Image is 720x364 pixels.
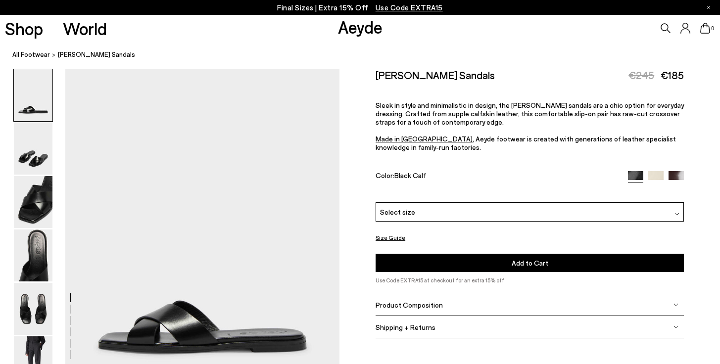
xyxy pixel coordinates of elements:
img: Sonia Leather Sandals - Image 1 [14,69,52,121]
span: €245 [628,69,654,81]
span: 0 [710,26,715,31]
span: [PERSON_NAME] Sandals [58,49,135,60]
div: Color: [376,171,618,182]
a: World [63,20,107,37]
span: Black Calf [394,171,426,180]
span: Shipping + Returns [376,323,435,331]
img: Sonia Leather Sandals - Image 3 [14,176,52,228]
img: Sonia Leather Sandals - Image 4 [14,229,52,281]
img: svg%3E [673,324,678,329]
a: All Footwear [12,49,50,60]
span: Select size [380,207,415,217]
a: Shop [5,20,43,37]
span: Navigate to /collections/ss25-final-sizes [376,3,443,12]
img: Sonia Leather Sandals - Image 2 [14,123,52,175]
span: Add to Cart [512,259,548,268]
span: Product Composition [376,301,443,309]
button: Add to Cart [376,254,684,273]
span: €185 [661,69,684,81]
p: Final Sizes | Extra 15% Off [277,1,443,14]
nav: breadcrumb [12,42,720,69]
a: 0 [700,23,710,34]
a: Aeyde [338,16,383,37]
a: Made in [GEOGRAPHIC_DATA] [376,135,473,143]
span: Sleek in style and minimalistic in design, the [PERSON_NAME] sandals are a chic option for everyd... [376,101,684,151]
button: Size Guide [376,232,405,244]
p: Use Code EXTRA15 at checkout for an extra 15% off [376,276,684,285]
img: svg%3E [674,212,679,217]
img: Sonia Leather Sandals - Image 5 [14,283,52,335]
h2: [PERSON_NAME] Sandals [376,69,495,81]
img: svg%3E [673,302,678,307]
